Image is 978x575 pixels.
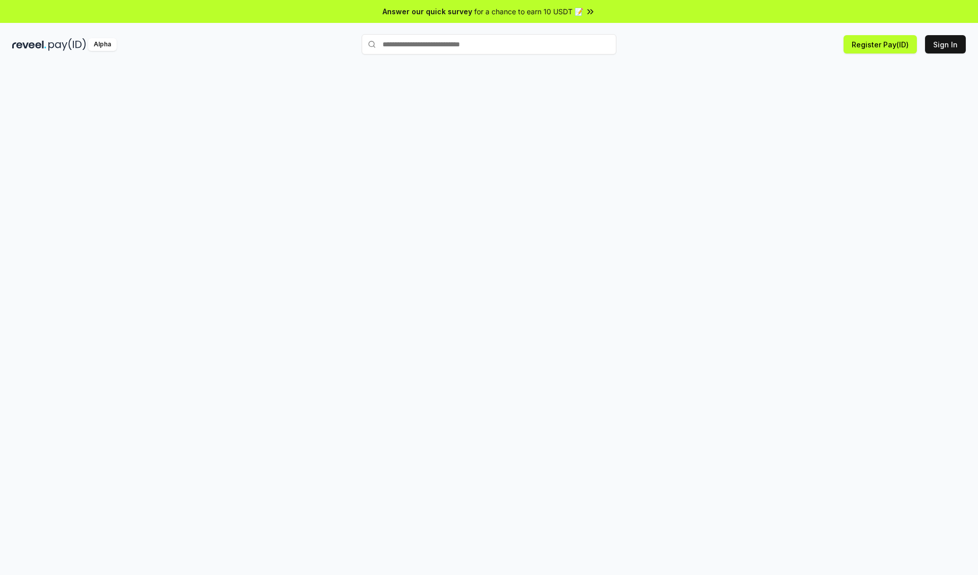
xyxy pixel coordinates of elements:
div: Alpha [88,38,117,51]
button: Sign In [925,35,966,53]
img: pay_id [48,38,86,51]
img: reveel_dark [12,38,46,51]
span: for a chance to earn 10 USDT 📝 [474,6,583,17]
button: Register Pay(ID) [844,35,917,53]
span: Answer our quick survey [383,6,472,17]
